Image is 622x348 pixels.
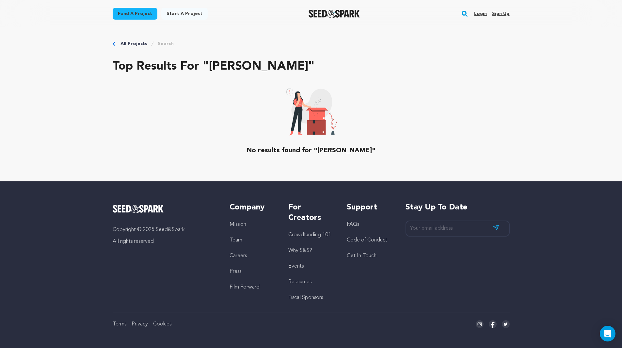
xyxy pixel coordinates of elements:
h5: Company [230,202,275,213]
img: Seed&Spark Logo Dark Mode [309,10,360,18]
div: Open Intercom Messenger [600,326,615,341]
a: Login [474,8,487,19]
a: Get In Touch [347,253,376,258]
a: Team [230,238,242,243]
img: Seed&Spark Logo [113,205,164,213]
p: Copyright © 2025 Seed&Spark [113,226,217,234]
p: All rights reserved [113,238,217,245]
a: Press [230,269,241,274]
a: Why S&S? [288,248,312,253]
a: Fiscal Sponsors [288,295,323,300]
a: Events [288,264,304,269]
h5: Support [347,202,392,213]
a: Crowdfunding 101 [288,232,331,238]
a: Cookies [153,322,171,327]
a: Start a project [161,8,208,20]
div: Breadcrumb [113,41,510,47]
a: Code of Conduct [347,238,387,243]
a: Sign up [492,8,509,19]
a: Fund a project [113,8,157,20]
a: Careers [230,253,247,258]
a: Film Forward [230,285,260,290]
a: FAQs [347,222,359,227]
p: No results found for "[PERSON_NAME]" [247,146,375,155]
a: Seed&Spark Homepage [309,10,360,18]
a: Resources [288,279,311,285]
a: Search [158,41,174,47]
h5: Stay up to date [406,202,510,213]
a: Privacy [132,322,148,327]
img: No result icon [285,86,338,136]
a: Seed&Spark Homepage [113,205,217,213]
input: Your email address [406,221,510,237]
h5: For Creators [288,202,334,223]
a: All Projects [120,41,147,47]
a: Mission [230,222,246,227]
h2: Top results for "[PERSON_NAME]" [113,60,510,73]
a: Terms [113,322,126,327]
